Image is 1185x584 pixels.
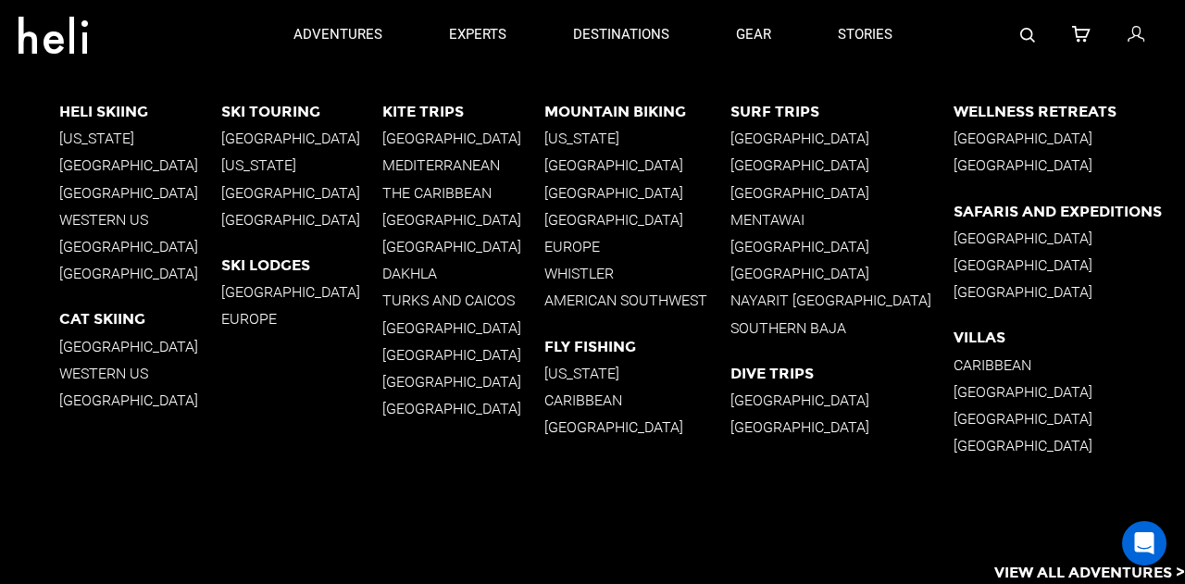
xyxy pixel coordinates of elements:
[221,283,383,301] p: [GEOGRAPHIC_DATA]
[221,184,383,202] p: [GEOGRAPHIC_DATA]
[382,265,544,282] p: Dakhla
[1020,28,1035,43] img: search-bar-icon.svg
[59,338,221,355] p: [GEOGRAPHIC_DATA]
[954,156,1185,174] p: [GEOGRAPHIC_DATA]
[59,238,221,255] p: [GEOGRAPHIC_DATA]
[730,292,954,309] p: Nayarit [GEOGRAPHIC_DATA]
[382,156,544,174] p: Mediterranean
[954,203,1185,220] p: Safaris and Expeditions
[730,319,954,337] p: Southern Baja
[730,184,954,202] p: [GEOGRAPHIC_DATA]
[382,103,544,120] p: Kite Trips
[730,238,954,255] p: [GEOGRAPHIC_DATA]
[59,365,221,382] p: Western US
[449,25,506,44] p: experts
[954,283,1185,301] p: [GEOGRAPHIC_DATA]
[954,410,1185,428] p: [GEOGRAPHIC_DATA]
[382,400,544,417] p: [GEOGRAPHIC_DATA]
[59,184,221,202] p: [GEOGRAPHIC_DATA]
[544,103,730,120] p: Mountain Biking
[544,211,730,229] p: [GEOGRAPHIC_DATA]
[730,365,954,382] p: Dive Trips
[59,265,221,282] p: [GEOGRAPHIC_DATA]
[730,418,954,436] p: [GEOGRAPHIC_DATA]
[730,130,954,147] p: [GEOGRAPHIC_DATA]
[954,437,1185,454] p: [GEOGRAPHIC_DATA]
[954,130,1185,147] p: [GEOGRAPHIC_DATA]
[221,130,383,147] p: [GEOGRAPHIC_DATA]
[221,156,383,174] p: [US_STATE]
[544,184,730,202] p: [GEOGRAPHIC_DATA]
[994,563,1185,584] p: View All Adventures >
[544,130,730,147] p: [US_STATE]
[221,211,383,229] p: [GEOGRAPHIC_DATA]
[59,211,221,229] p: Western US
[544,338,730,355] p: Fly Fishing
[382,130,544,147] p: [GEOGRAPHIC_DATA]
[382,211,544,229] p: [GEOGRAPHIC_DATA]
[954,383,1185,401] p: [GEOGRAPHIC_DATA]
[59,156,221,174] p: [GEOGRAPHIC_DATA]
[544,156,730,174] p: [GEOGRAPHIC_DATA]
[730,211,954,229] p: Mentawai
[544,292,730,309] p: American Southwest
[730,156,954,174] p: [GEOGRAPHIC_DATA]
[59,391,221,409] p: [GEOGRAPHIC_DATA]
[730,391,954,409] p: [GEOGRAPHIC_DATA]
[544,418,730,436] p: [GEOGRAPHIC_DATA]
[730,103,954,120] p: Surf Trips
[221,103,383,120] p: Ski Touring
[382,319,544,337] p: [GEOGRAPHIC_DATA]
[59,130,221,147] p: [US_STATE]
[544,365,730,382] p: [US_STATE]
[382,292,544,309] p: Turks and Caicos
[954,256,1185,274] p: [GEOGRAPHIC_DATA]
[382,184,544,202] p: The Caribbean
[954,356,1185,374] p: Caribbean
[544,265,730,282] p: Whistler
[954,103,1185,120] p: Wellness Retreats
[954,329,1185,346] p: Villas
[544,391,730,409] p: Caribbean
[382,373,544,391] p: [GEOGRAPHIC_DATA]
[221,256,383,274] p: Ski Lodges
[293,25,382,44] p: adventures
[59,310,221,328] p: Cat Skiing
[59,103,221,120] p: Heli Skiing
[573,25,669,44] p: destinations
[382,238,544,255] p: [GEOGRAPHIC_DATA]
[544,238,730,255] p: Europe
[221,310,383,328] p: Europe
[382,346,544,364] p: [GEOGRAPHIC_DATA]
[954,230,1185,247] p: [GEOGRAPHIC_DATA]
[730,265,954,282] p: [GEOGRAPHIC_DATA]
[1122,521,1166,565] div: Open Intercom Messenger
